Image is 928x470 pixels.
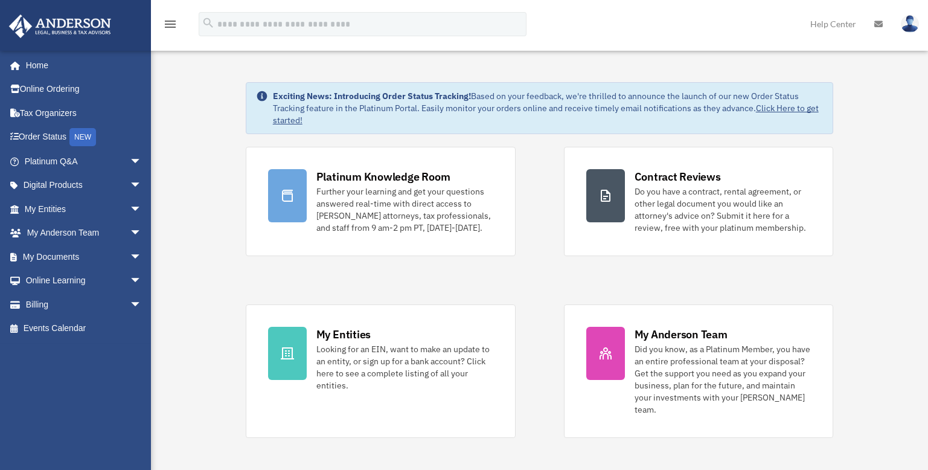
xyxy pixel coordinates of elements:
a: Online Ordering [8,77,160,101]
div: Do you have a contract, rental agreement, or other legal document you would like an attorney's ad... [635,185,811,234]
span: arrow_drop_down [130,245,154,269]
span: arrow_drop_down [130,269,154,294]
a: My Anderson Teamarrow_drop_down [8,221,160,245]
div: NEW [69,128,96,146]
img: User Pic [901,15,919,33]
div: Did you know, as a Platinum Member, you have an entire professional team at your disposal? Get th... [635,343,811,416]
a: Online Learningarrow_drop_down [8,269,160,293]
img: Anderson Advisors Platinum Portal [5,14,115,38]
span: arrow_drop_down [130,173,154,198]
div: My Anderson Team [635,327,728,342]
div: Contract Reviews [635,169,721,184]
div: Looking for an EIN, want to make an update to an entity, or sign up for a bank account? Click her... [316,343,493,391]
i: search [202,16,215,30]
a: My Anderson Team Did you know, as a Platinum Member, you have an entire professional team at your... [564,304,834,438]
a: Platinum Q&Aarrow_drop_down [8,149,160,173]
strong: Exciting News: Introducing Order Status Tracking! [273,91,471,101]
span: arrow_drop_down [130,221,154,246]
a: Home [8,53,154,77]
a: My Documentsarrow_drop_down [8,245,160,269]
div: Platinum Knowledge Room [316,169,450,184]
a: menu [163,21,178,31]
span: arrow_drop_down [130,292,154,317]
a: Tax Organizers [8,101,160,125]
div: Based on your feedback, we're thrilled to announce the launch of our new Order Status Tracking fe... [273,90,824,126]
span: arrow_drop_down [130,197,154,222]
i: menu [163,17,178,31]
a: Digital Productsarrow_drop_down [8,173,160,198]
div: My Entities [316,327,371,342]
a: Events Calendar [8,317,160,341]
a: Platinum Knowledge Room Further your learning and get your questions answered real-time with dire... [246,147,516,256]
a: My Entitiesarrow_drop_down [8,197,160,221]
a: Order StatusNEW [8,125,160,150]
a: Billingarrow_drop_down [8,292,160,317]
a: Click Here to get started! [273,103,819,126]
a: Contract Reviews Do you have a contract, rental agreement, or other legal document you would like... [564,147,834,256]
span: arrow_drop_down [130,149,154,174]
div: Further your learning and get your questions answered real-time with direct access to [PERSON_NAM... [316,185,493,234]
a: My Entities Looking for an EIN, want to make an update to an entity, or sign up for a bank accoun... [246,304,516,438]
